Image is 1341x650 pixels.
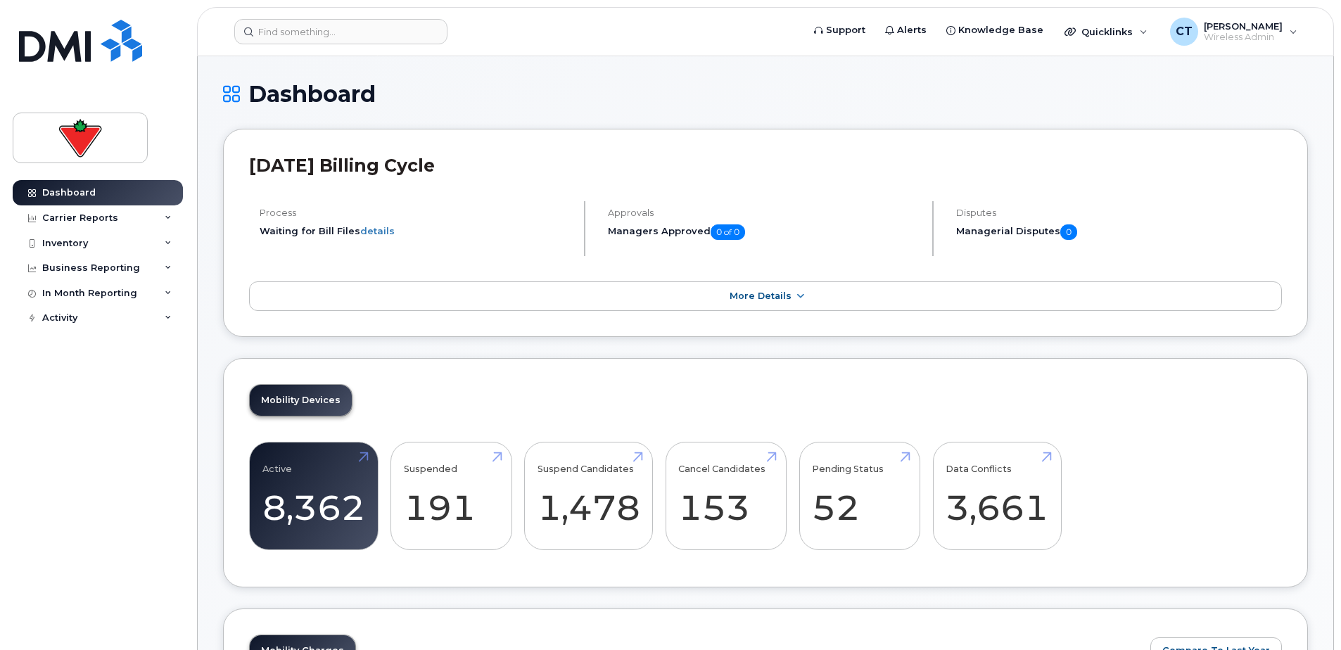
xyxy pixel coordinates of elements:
a: Pending Status 52 [812,450,907,542]
a: Cancel Candidates 153 [678,450,773,542]
h5: Managers Approved [608,224,920,240]
h2: [DATE] Billing Cycle [249,155,1282,176]
span: More Details [730,291,792,301]
a: Active 8,362 [262,450,365,542]
h1: Dashboard [223,82,1308,106]
h4: Approvals [608,208,920,218]
h4: Disputes [956,208,1282,218]
a: details [360,225,395,236]
a: Suspended 191 [404,450,499,542]
a: Mobility Devices [250,385,352,416]
h5: Managerial Disputes [956,224,1282,240]
span: 0 of 0 [711,224,745,240]
span: 0 [1060,224,1077,240]
a: Data Conflicts 3,661 [946,450,1048,542]
li: Waiting for Bill Files [260,224,572,238]
a: Suspend Candidates 1,478 [538,450,640,542]
h4: Process [260,208,572,218]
